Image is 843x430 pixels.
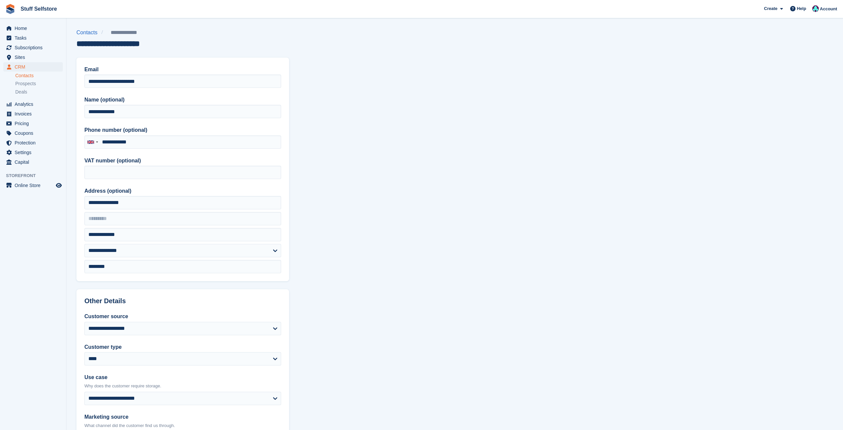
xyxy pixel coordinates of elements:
[18,3,59,14] a: Stuff Selfstore
[15,73,63,79] a: Contacts
[84,373,281,381] label: Use case
[3,148,63,157] a: menu
[5,4,15,14] img: stora-icon-8386f47178a22dfd0bd8f6a31ec36ba5ce8667c1dd55bd0f319d3a0aa187defe.svg
[764,5,777,12] span: Create
[3,109,63,118] a: menu
[3,53,63,62] a: menu
[76,29,101,37] a: Contacts
[84,422,281,429] p: What channel did the customer find us through.
[84,126,281,134] label: Phone number (optional)
[84,297,281,305] h2: Other Details
[3,24,63,33] a: menu
[15,33,54,43] span: Tasks
[15,24,54,33] span: Home
[15,100,54,109] span: Analytics
[6,172,66,179] span: Storefront
[3,119,63,128] a: menu
[3,138,63,147] a: menu
[84,187,281,195] label: Address (optional)
[15,138,54,147] span: Protection
[3,43,63,52] a: menu
[84,343,281,351] label: Customer type
[76,29,158,37] nav: breadcrumbs
[820,6,837,12] span: Account
[3,100,63,109] a: menu
[797,5,806,12] span: Help
[84,66,281,74] label: Email
[15,43,54,52] span: Subscriptions
[15,148,54,157] span: Settings
[84,413,281,421] label: Marketing source
[15,53,54,62] span: Sites
[812,5,819,12] img: Simon Gardner
[3,62,63,72] a: menu
[84,157,281,165] label: VAT number (optional)
[15,80,63,87] a: Prospects
[84,313,281,321] label: Customer source
[15,109,54,118] span: Invoices
[15,89,27,95] span: Deals
[15,181,54,190] span: Online Store
[15,157,54,167] span: Capital
[15,119,54,128] span: Pricing
[3,181,63,190] a: menu
[15,89,63,96] a: Deals
[84,96,281,104] label: Name (optional)
[3,128,63,138] a: menu
[15,81,36,87] span: Prospects
[85,136,100,148] div: United Kingdom: +44
[15,62,54,72] span: CRM
[3,157,63,167] a: menu
[3,33,63,43] a: menu
[15,128,54,138] span: Coupons
[84,383,281,389] p: Why does the customer require storage.
[55,181,63,189] a: Preview store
